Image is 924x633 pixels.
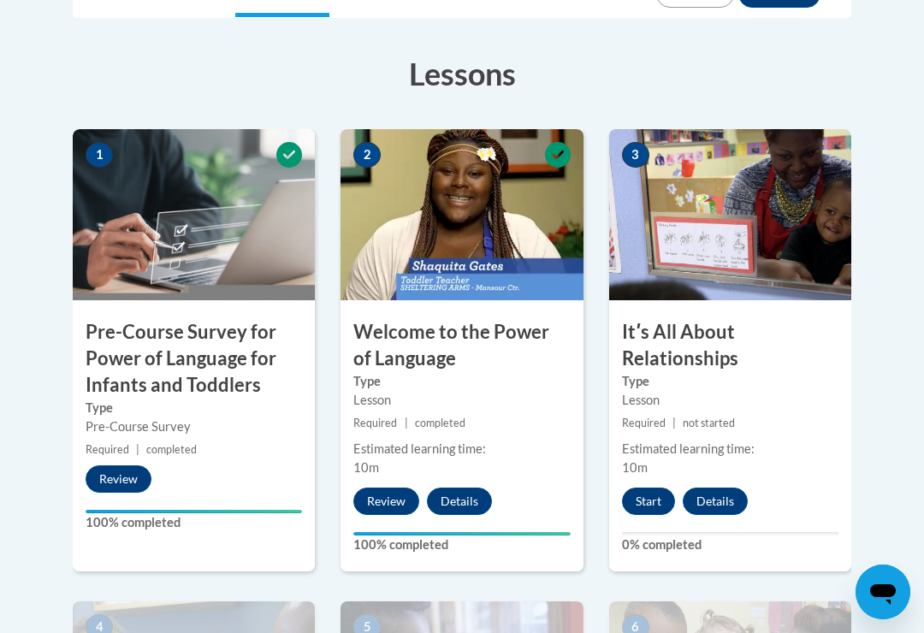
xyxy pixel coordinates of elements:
div: Your progress [353,532,570,535]
span: 2 [353,142,381,168]
label: Type [86,399,302,417]
div: Estimated learning time: [353,440,570,458]
button: Details [427,488,492,515]
div: Lesson [353,391,570,410]
img: Course Image [73,129,315,300]
div: Estimated learning time: [622,440,838,458]
h3: Itʹs All About Relationships [609,319,851,372]
img: Course Image [341,129,583,300]
h3: Pre-Course Survey for Power of Language for Infants and Toddlers [73,319,315,398]
img: Course Image [609,129,851,300]
label: 100% completed [86,513,302,532]
div: Your progress [86,510,302,513]
div: Pre-Course Survey [86,417,302,436]
label: 0% completed [622,535,838,554]
span: Required [622,417,666,429]
span: | [405,417,408,429]
span: | [672,417,676,429]
label: Type [353,372,570,391]
button: Review [353,488,419,515]
iframe: Button to launch messaging window [856,565,910,619]
button: Details [683,488,748,515]
span: completed [415,417,465,429]
span: 10m [353,460,379,475]
label: Type [622,372,838,391]
h3: Welcome to the Power of Language [341,319,583,372]
span: Required [353,417,397,429]
label: 100% completed [353,535,570,554]
button: Review [86,465,151,493]
span: Required [86,443,129,456]
span: | [136,443,139,456]
span: 3 [622,142,649,168]
button: Start [622,488,675,515]
div: Lesson [622,391,838,410]
span: completed [146,443,197,456]
span: not started [683,417,735,429]
span: 1 [86,142,113,168]
h3: Lessons [73,52,851,95]
span: 10m [622,460,648,475]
